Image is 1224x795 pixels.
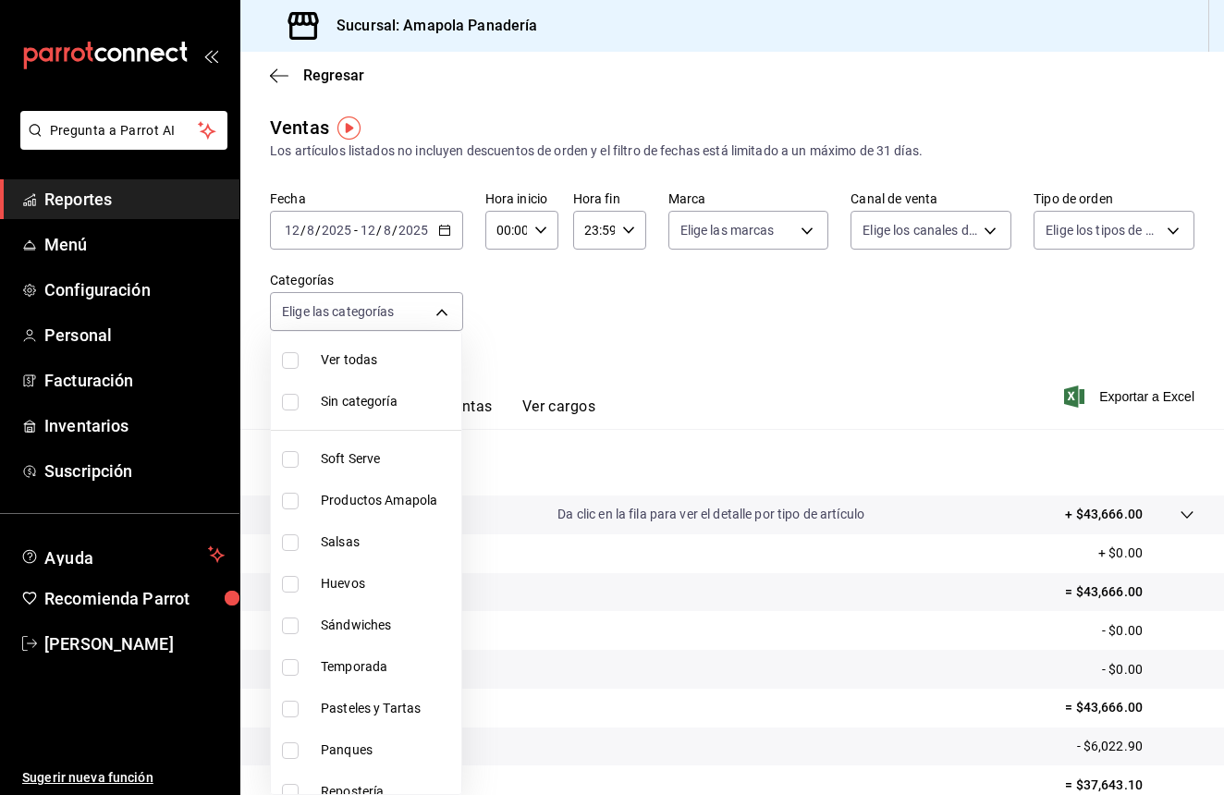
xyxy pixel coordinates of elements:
[321,657,454,677] span: Temporada
[321,491,454,510] span: Productos Amapola
[321,392,454,411] span: Sin categoría
[321,449,454,469] span: Soft Serve
[337,116,361,140] img: Tooltip marker
[321,574,454,593] span: Huevos
[321,350,454,370] span: Ver todas
[321,740,454,760] span: Panques
[321,532,454,552] span: Salsas
[321,699,454,718] span: Pasteles y Tartas
[321,616,454,635] span: Sándwiches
